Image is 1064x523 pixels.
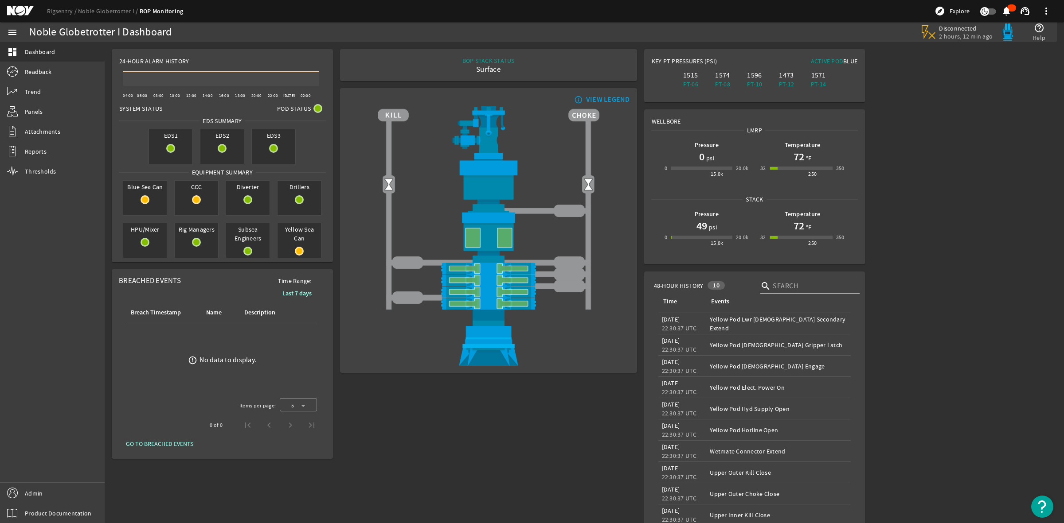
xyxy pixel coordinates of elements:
span: LMRP [744,126,765,135]
text: 18:00 [235,93,245,98]
img: Valve2Open.png [382,229,395,243]
div: 20.0k [736,164,749,173]
div: 20.0k [736,233,749,242]
div: Yellow Pod [DEMOGRAPHIC_DATA] Gripper Latch [710,341,847,349]
legacy-datetime-component: 22:30:37 UTC [662,494,697,502]
span: Diverter [226,181,270,193]
span: Trend [25,87,41,96]
div: PT-08 [708,80,737,89]
text: 14:00 [203,93,213,98]
legacy-datetime-component: [DATE] [662,379,680,387]
button: Last 7 days [275,285,319,301]
div: 1574 [708,71,737,80]
text: 20:00 [251,93,262,98]
text: 22:00 [268,93,278,98]
mat-icon: help_outline [1034,23,1044,33]
span: Stack [743,195,766,204]
div: 250 [808,239,817,248]
mat-icon: notifications [1001,6,1012,16]
mat-icon: support_agent [1020,6,1030,16]
img: Valve2Open.png [582,229,595,243]
legacy-datetime-component: [DATE] [662,315,680,323]
span: Help [1033,33,1045,42]
span: EDS3 [252,129,295,142]
div: Time [663,297,677,306]
img: ValveClose.png [569,363,583,376]
div: Yellow Pod Lwr [DEMOGRAPHIC_DATA] Secondary Extend [710,315,847,333]
span: System Status [119,104,162,113]
text: [DATE] [283,93,296,98]
div: Breach Timestamp [129,308,194,318]
div: Yellow Pod Hotline Open [710,426,847,434]
div: 15.0k [711,170,724,178]
div: Items per page: [239,401,276,410]
img: Bluepod.svg [999,23,1017,41]
div: Noble Globetrotter I Dashboard [29,28,172,37]
div: Surface [462,65,515,74]
div: PT-06 [677,80,705,89]
legacy-datetime-component: 22:30:37 UTC [662,452,697,460]
div: 32 [760,233,766,242]
div: Description [244,308,275,318]
img: ShearRamOpenBlock.png [378,369,599,388]
legacy-datetime-component: [DATE] [662,422,680,430]
span: Admin [25,489,43,498]
img: ValveClose.png [569,419,583,433]
div: 15.0k [711,239,724,248]
span: EDS1 [149,129,192,142]
img: UpperAnnularOpen.png [378,211,599,263]
div: 1596 [740,71,769,80]
div: 0 of 0 [210,421,223,430]
img: LowerAnnularOpen.png [378,299,599,350]
img: ValveClose.png [394,431,407,445]
img: WellheadConnectorLock.png [378,450,599,506]
legacy-datetime-component: [DATE] [662,464,680,472]
span: Rig Managers [175,223,218,236]
div: 350 [836,233,845,242]
div: Upper Outer Kill Close [710,468,847,477]
img: BopBodyShearBottom.png [378,400,599,415]
mat-icon: menu [7,27,18,38]
img: PipeRamOpen.png [378,426,599,438]
legacy-datetime-component: 22:30:37 UTC [662,409,697,417]
div: Time [662,297,700,306]
span: Attachments [25,127,60,136]
div: PT-10 [740,80,769,89]
legacy-datetime-component: [DATE] [662,400,680,408]
span: Thresholds [25,167,56,176]
span: Reports [25,147,47,156]
mat-icon: dashboard [7,46,18,57]
img: ValveClose.png [569,393,583,407]
span: Time Range: [271,276,319,285]
span: Product Documentation [25,509,91,518]
span: EDS2 [200,129,244,142]
text: 02:00 [301,93,311,98]
span: Blue [843,57,857,65]
div: 1571 [804,71,833,80]
img: ValveClose.png [556,419,569,433]
img: ValveClose.png [569,256,583,269]
div: Name [206,308,222,318]
img: FlexJoint.png [378,159,599,210]
b: Temperature [785,141,821,149]
img: ShearRamOpenBlock.png [378,351,599,369]
h1: 72 [794,219,804,233]
div: Upper Inner Kill Close [710,511,847,519]
div: 32 [760,164,766,173]
div: Yellow Pod Hyd Supply Open [710,404,847,413]
div: Wetmate Connector Extend [710,447,847,456]
span: 48-Hour History [654,281,704,290]
img: RiserAdapter.png [378,106,599,159]
text: 16:00 [219,93,229,98]
div: PT-12 [772,80,801,89]
div: Wellbore [645,110,865,126]
span: psi [704,154,714,163]
span: Subsea Engineers [226,223,270,244]
div: Events [711,297,729,306]
legacy-datetime-component: [DATE] [662,337,680,345]
legacy-datetime-component: 22:30:37 UTC [662,473,697,481]
legacy-datetime-component: [DATE] [662,443,680,451]
div: 0 [665,233,667,242]
span: Active Pod [811,57,844,65]
span: 24-Hour Alarm History [119,57,189,66]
